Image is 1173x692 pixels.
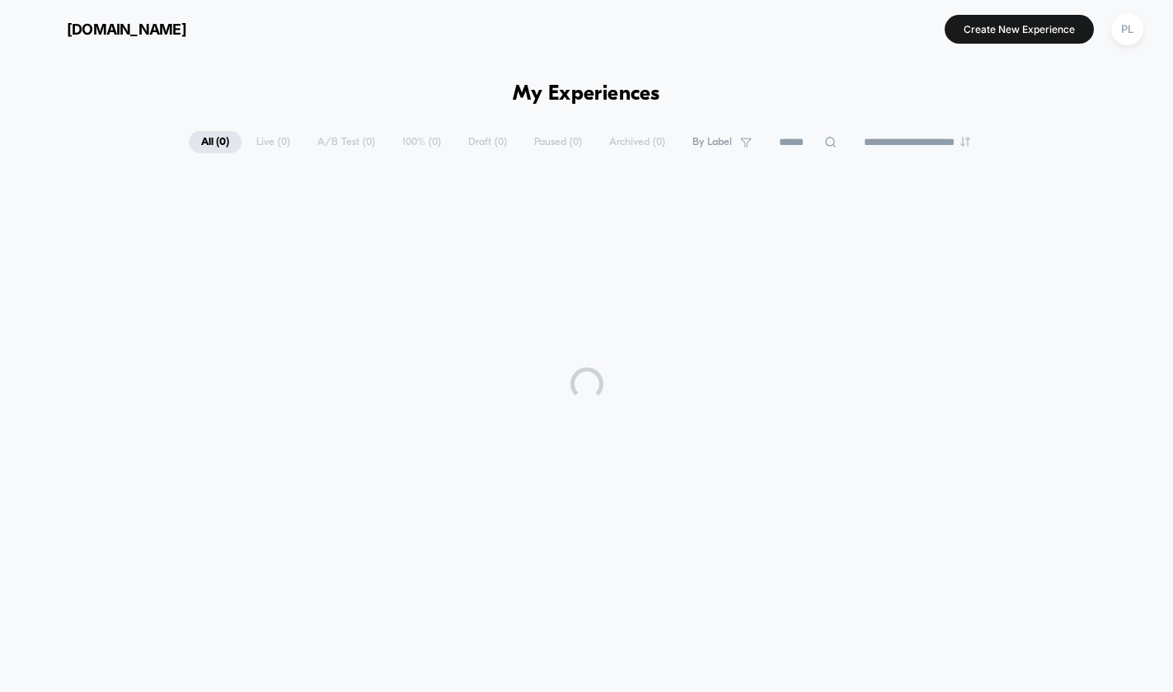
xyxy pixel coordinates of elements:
[1106,12,1148,46] button: PL
[1111,13,1143,45] div: PL
[513,82,660,106] h1: My Experiences
[189,131,242,153] span: All ( 0 )
[945,15,1094,44] button: Create New Experience
[960,137,970,147] img: end
[25,16,191,42] button: [DOMAIN_NAME]
[692,136,732,148] span: By Label
[67,21,186,38] span: [DOMAIN_NAME]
